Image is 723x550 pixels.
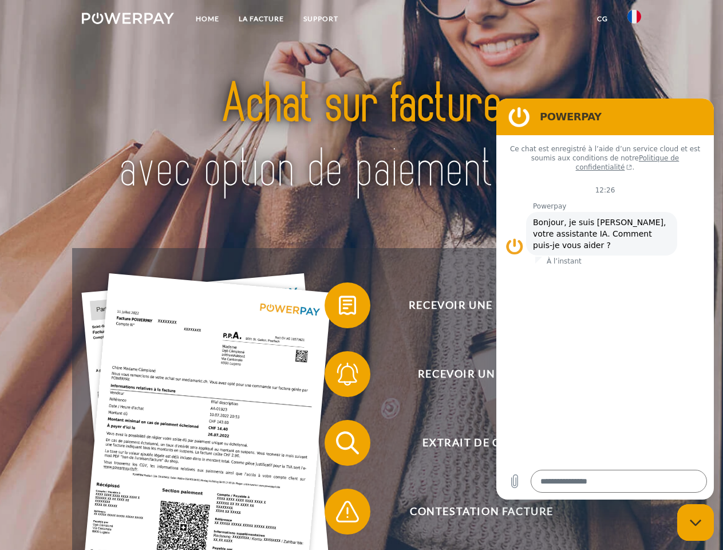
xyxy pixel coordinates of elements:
[341,420,622,466] span: Extrait de compte
[341,351,622,397] span: Recevoir un rappel?
[341,282,622,328] span: Recevoir une facture ?
[333,497,362,526] img: qb_warning.svg
[627,10,641,23] img: fr
[341,489,622,535] span: Contestation Facture
[109,55,614,219] img: title-powerpay_fr.svg
[677,504,714,541] iframe: Bouton de lancement de la fenêtre de messagerie, conversation en cours
[333,291,362,320] img: qb_bill.svg
[229,9,294,29] a: LA FACTURE
[587,9,618,29] a: CG
[325,282,622,328] button: Recevoir une facture ?
[333,360,362,388] img: qb_bell.svg
[325,489,622,535] button: Contestation Facture
[325,351,622,397] button: Recevoir un rappel?
[333,429,362,457] img: qb_search.svg
[82,13,174,24] img: logo-powerpay-white.svg
[496,99,714,500] iframe: Fenêtre de messagerie
[186,9,229,29] a: Home
[294,9,348,29] a: Support
[325,420,622,466] button: Extrait de compte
